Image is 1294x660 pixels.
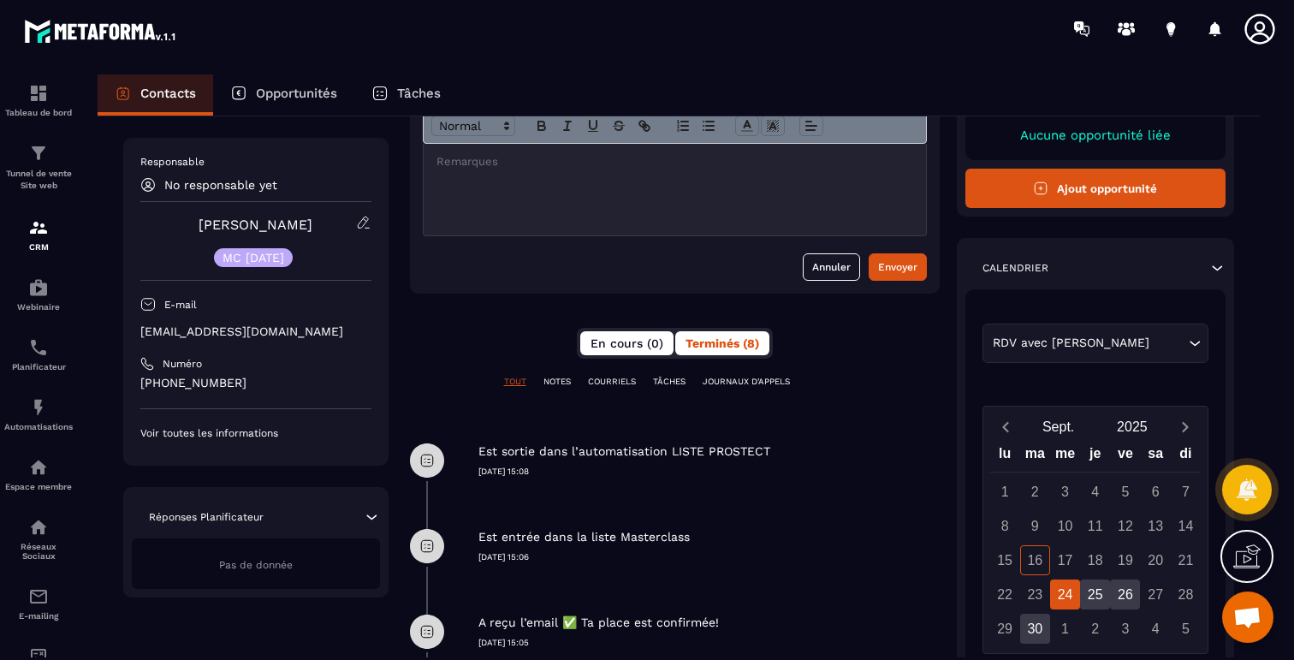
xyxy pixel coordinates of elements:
div: 10 [1050,511,1080,541]
p: Réponses Planificateur [149,510,264,524]
p: [EMAIL_ADDRESS][DOMAIN_NAME] [140,324,371,340]
p: Est sortie dans l’automatisation LISTE PROSTECT [478,443,770,460]
div: 6 [1141,477,1171,507]
div: 30 [1020,614,1050,644]
div: 20 [1141,545,1171,575]
p: [PHONE_NUMBER] [140,375,371,391]
div: me [1050,442,1080,472]
p: Espace membre [4,482,73,491]
img: social-network [28,517,49,538]
div: lu [989,442,1019,472]
div: 3 [1110,614,1140,644]
a: formationformationTableau de bord [4,70,73,130]
p: A reçu l’email ✅ Ta place est confirmée! [478,615,719,631]
img: automations [28,277,49,298]
div: 1 [1050,614,1080,644]
button: Terminés (8) [675,331,769,355]
div: 16 [1020,545,1050,575]
p: MC [DATE] [223,252,284,264]
a: emailemailE-mailing [4,574,73,633]
span: En cours (0) [591,336,663,350]
p: [DATE] 15:05 [478,637,940,649]
span: Pas de donnée [219,559,293,571]
button: Annuler [803,253,860,281]
div: ma [1020,442,1050,472]
div: 3 [1050,477,1080,507]
div: 5 [1110,477,1140,507]
span: Terminés (8) [686,336,759,350]
button: Open months overlay [1022,412,1095,442]
p: Planificateur [4,362,73,372]
div: Ouvrir le chat [1222,592,1273,643]
p: Responsable [140,155,371,169]
button: Envoyer [869,253,927,281]
div: 15 [990,545,1020,575]
p: CRM [4,242,73,252]
p: E-mailing [4,611,73,621]
p: TÂCHES [653,376,686,388]
a: social-networksocial-networkRéseaux Sociaux [4,504,73,574]
div: Calendar wrapper [990,442,1202,644]
p: Tâches [397,86,441,101]
a: Contacts [98,74,213,116]
p: Webinaire [4,302,73,312]
p: Voir toutes les informations [140,426,371,440]
p: Contacts [140,86,196,101]
a: automationsautomationsAutomatisations [4,384,73,444]
img: scheduler [28,337,49,358]
img: formation [28,143,49,164]
img: automations [28,397,49,418]
div: 29 [990,614,1020,644]
p: Automatisations [4,422,73,431]
a: formationformationTunnel de vente Site web [4,130,73,205]
button: Previous month [990,415,1022,438]
div: 18 [1080,545,1110,575]
p: Est entrée dans la liste Masterclass [478,529,690,545]
div: 8 [990,511,1020,541]
p: TOUT [504,376,526,388]
div: 17 [1050,545,1080,575]
div: 19 [1110,545,1140,575]
p: Tunnel de vente Site web [4,168,73,192]
p: JOURNAUX D'APPELS [703,376,790,388]
img: formation [28,217,49,238]
a: formationformationCRM [4,205,73,265]
div: 25 [1080,580,1110,609]
p: NOTES [543,376,571,388]
a: Tâches [354,74,458,116]
div: 23 [1020,580,1050,609]
p: Calendrier [982,261,1048,275]
p: [DATE] 15:06 [478,551,940,563]
a: [PERSON_NAME] [199,217,312,233]
a: automationsautomationsWebinaire [4,265,73,324]
div: di [1171,442,1201,472]
div: 22 [990,580,1020,609]
img: email [28,586,49,607]
div: ve [1110,442,1140,472]
div: 7 [1171,477,1201,507]
p: Tableau de bord [4,108,73,117]
div: 28 [1171,580,1201,609]
button: Open years overlay [1095,412,1169,442]
div: 24 [1050,580,1080,609]
div: 2 [1020,477,1050,507]
div: 12 [1110,511,1140,541]
button: En cours (0) [580,331,674,355]
p: No responsable yet [164,178,277,192]
div: 1 [990,477,1020,507]
div: 14 [1171,511,1201,541]
div: 9 [1020,511,1050,541]
button: Next month [1169,415,1201,438]
p: Aucune opportunité liée [982,128,1209,143]
div: 2 [1080,614,1110,644]
div: 13 [1141,511,1171,541]
span: RDV avec [PERSON_NAME] [989,334,1154,353]
p: Opportunités [256,86,337,101]
a: Opportunités [213,74,354,116]
img: formation [28,83,49,104]
p: [DATE] 15:08 [478,466,940,478]
div: 4 [1141,614,1171,644]
div: 27 [1141,580,1171,609]
div: sa [1141,442,1171,472]
button: Ajout opportunité [965,169,1226,208]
